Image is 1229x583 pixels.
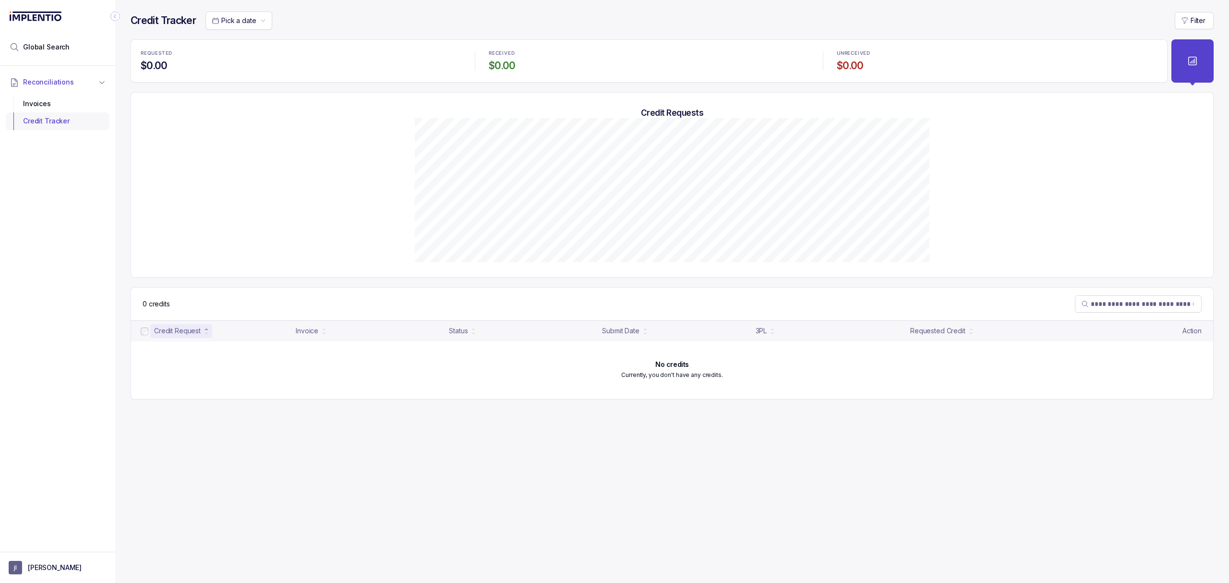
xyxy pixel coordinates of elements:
li: Statistic UNRECEIVED [831,44,1163,78]
span: User initials [9,561,22,574]
button: User initials[PERSON_NAME] [9,561,107,574]
p: REQUESTED [141,50,172,56]
div: Collapse Icon [109,11,121,22]
p: 0 credits [143,299,170,309]
search: Date Range Picker [212,16,256,25]
nav: Table Control [131,288,1213,320]
ul: Statistic Highlights [131,39,1168,83]
div: Credit Request [154,326,201,336]
button: Reconciliations [6,72,109,93]
div: Requested Credit [910,326,965,336]
button: Date Range Picker [205,12,272,30]
span: Reconciliations [23,77,74,87]
h4: $0.00 [489,59,809,73]
h4: $0.00 [141,59,461,73]
div: Reconciliations [6,93,109,132]
p: Currently, you don't have any credits. [621,370,723,380]
li: Statistic RECEIVED [483,44,815,78]
h5: Credit Requests [146,108,1198,118]
search: Table Search Bar [1075,295,1202,313]
input: checkbox-checkbox-all [141,328,148,335]
h6: No credits [655,361,689,368]
div: Submit Date [602,326,639,336]
h4: $0.00 [837,59,1157,73]
p: UNRECEIVED [837,50,870,56]
div: Invoices [13,95,102,112]
p: [PERSON_NAME] [28,563,82,572]
div: Credit Tracker [13,112,102,130]
div: 3PL [756,326,767,336]
li: Statistic REQUESTED [135,44,467,78]
div: Remaining page entries [143,299,170,309]
span: Global Search [23,42,70,52]
button: Filter [1175,12,1214,29]
h4: Credit Tracker [131,14,196,27]
p: RECEIVED [489,50,515,56]
span: Pick a date [221,16,256,24]
p: Filter [1191,16,1205,25]
div: Status [449,326,468,336]
p: Action [1182,326,1202,336]
div: Invoice [296,326,318,336]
